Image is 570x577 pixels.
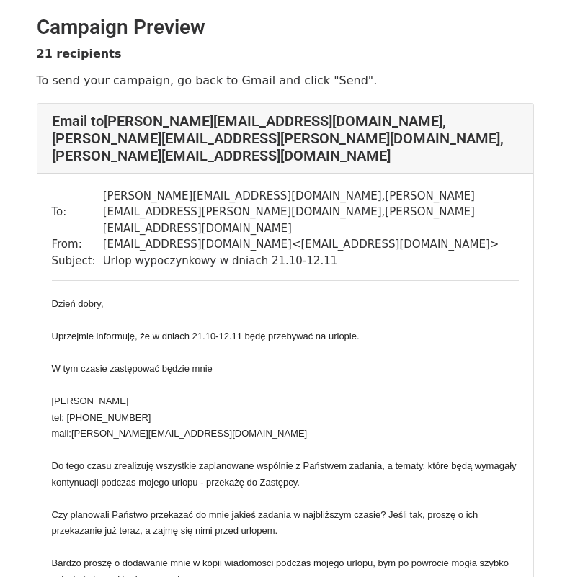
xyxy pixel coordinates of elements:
td: [PERSON_NAME][EMAIL_ADDRESS][DOMAIN_NAME] , [PERSON_NAME][EMAIL_ADDRESS][PERSON_NAME][DOMAIN_NAME... [103,188,519,237]
p: To send your campaign, go back to Gmail and click "Send". [37,73,534,88]
td: To: [52,188,103,237]
span: [PERSON_NAME] tel: [PHONE_NUMBER] mail: [PERSON_NAME][EMAIL_ADDRESS][DOMAIN_NAME] [52,395,308,439]
strong: 21 recipients [37,47,122,61]
h4: Email to [PERSON_NAME][EMAIL_ADDRESS][DOMAIN_NAME] , [PERSON_NAME][EMAIL_ADDRESS][PERSON_NAME][DO... [52,112,519,164]
h2: Campaign Preview [37,15,534,40]
td: Subject: [52,253,103,269]
td: Urlop wypoczynkowy w dniach 21.10-12.11 [103,253,519,269]
span: Uprzejmie informuję, że w dniach 21.10-12.11 będę przebywać na urlopie. [52,331,360,341]
span: Czy planowali Państwo przekazać do mnie jakieś zadania w najbliższym czasie? Jeśli tak, proszę o ... [52,509,478,537]
span: Dzień dobry, [52,298,104,309]
td: From: [52,236,103,253]
td: [EMAIL_ADDRESS][DOMAIN_NAME] < [EMAIL_ADDRESS][DOMAIN_NAME] > [103,236,519,253]
span: W tym czasie zastępować będzie mnie [52,363,213,374]
span: Do tego czasu zrealizuję wszystkie zaplanowane wspólnie z Państwem zadania, a tematy, które będą ... [52,460,517,488]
